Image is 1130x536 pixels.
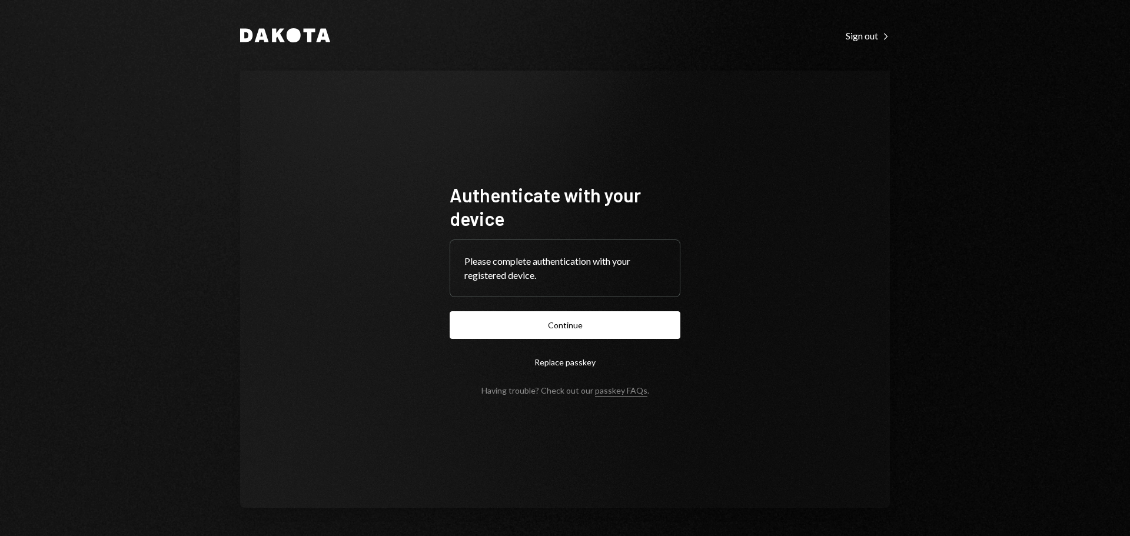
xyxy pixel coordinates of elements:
[450,183,680,230] h1: Authenticate with your device
[450,348,680,376] button: Replace passkey
[464,254,666,282] div: Please complete authentication with your registered device.
[450,311,680,339] button: Continue
[846,30,890,42] div: Sign out
[481,385,649,395] div: Having trouble? Check out our .
[595,385,647,397] a: passkey FAQs
[846,29,890,42] a: Sign out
